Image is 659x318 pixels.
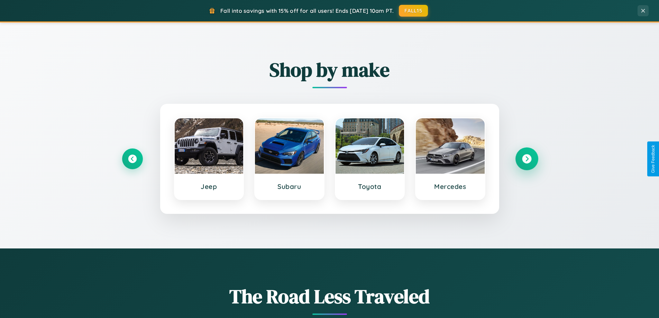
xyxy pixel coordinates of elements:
[122,56,537,83] h2: Shop by make
[342,182,397,191] h3: Toyota
[262,182,317,191] h3: Subaru
[122,283,537,310] h1: The Road Less Traveled
[182,182,237,191] h3: Jeep
[423,182,478,191] h3: Mercedes
[220,7,394,14] span: Fall into savings with 15% off for all users! Ends [DATE] 10am PT.
[399,5,428,17] button: FALL15
[651,145,656,173] div: Give Feedback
